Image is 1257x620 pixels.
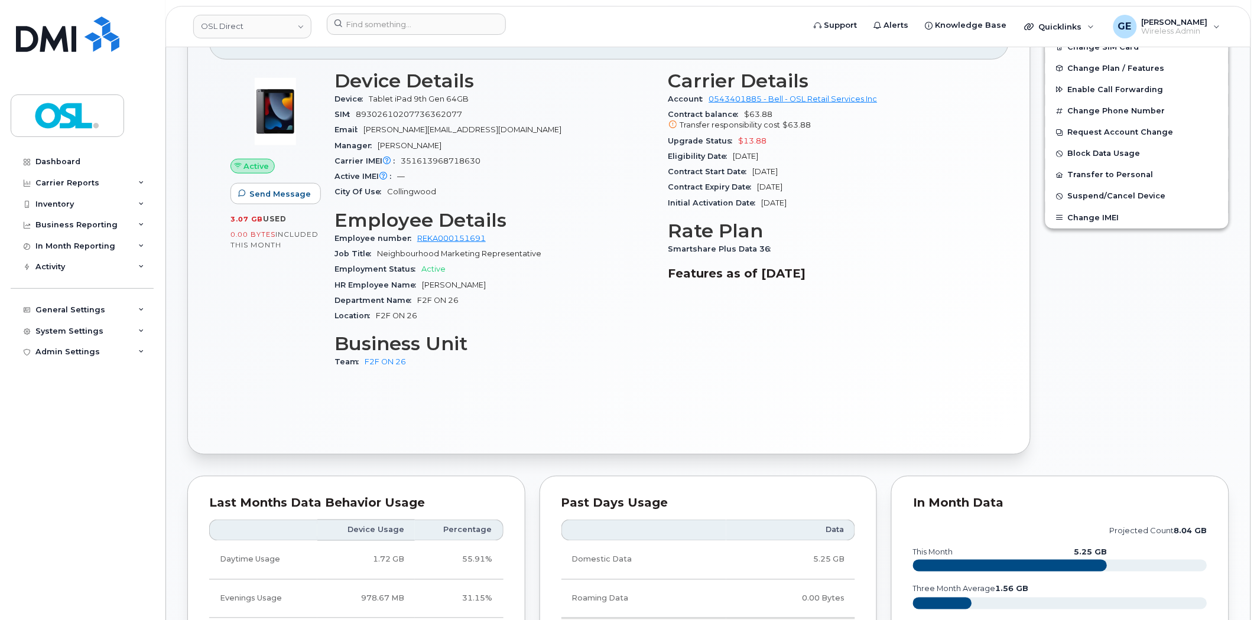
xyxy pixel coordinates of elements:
span: Neighbourhood Marketing Representative [377,249,541,258]
button: Block Data Usage [1045,143,1229,164]
td: 0.00 Bytes [726,580,856,618]
th: Device Usage [317,520,415,541]
td: 55.91% [415,541,503,579]
td: 978.67 MB [317,580,415,618]
span: Active IMEI [334,172,397,181]
td: Evenings Usage [209,580,317,618]
span: Initial Activation Date [668,198,762,207]
h3: Device Details [334,70,654,92]
text: this month [912,548,953,557]
span: [DATE] [758,182,783,191]
span: Smartshare Plus Data 36 [668,244,777,253]
span: Upgrade Status [668,136,739,145]
span: Device [334,94,369,103]
span: Wireless Admin [1142,27,1208,36]
span: [DATE] [753,167,778,176]
h3: Business Unit [334,333,654,354]
a: 0543401885 - Bell - OSL Retail Services Inc [709,94,878,103]
span: Send Message [249,188,311,200]
span: F2F ON 26 [376,311,417,320]
button: Send Message [230,183,321,204]
span: Change Plan / Features [1068,64,1165,73]
div: Past Days Usage [561,498,856,510]
a: Knowledge Base [917,14,1015,37]
span: Contract balance [668,110,745,119]
span: included this month [230,230,319,249]
span: Carrier IMEI [334,156,401,165]
button: Transfer to Personal [1045,164,1229,185]
tspan: 8.04 GB [1174,527,1207,536]
input: Find something... [327,14,506,35]
div: In Month Data [913,498,1207,510]
td: Domestic Data [561,541,726,579]
span: Suspend/Cancel Device [1068,192,1166,201]
span: Tablet iPad 9th Gen 64GB [369,94,469,103]
text: three month average [912,585,1029,593]
span: GE [1118,19,1132,34]
span: SIM [334,110,356,119]
th: Data [726,520,856,541]
tspan: 1.56 GB [996,585,1029,593]
span: City Of Use [334,187,387,196]
td: Roaming Data [561,580,726,618]
span: [PERSON_NAME][EMAIL_ADDRESS][DOMAIN_NAME] [363,125,561,134]
div: Last Months Data Behavior Usage [209,498,504,510]
span: $63.88 [783,120,811,129]
button: Suspend/Cancel Device [1045,185,1229,207]
text: projected count [1110,527,1207,536]
th: Percentage [415,520,503,541]
text: 5.25 GB [1074,548,1107,557]
span: 89302610207736362077 [356,110,462,119]
span: Account [668,94,709,103]
div: Quicklinks [1016,15,1103,38]
span: HR Employee Name [334,280,422,289]
span: F2F ON 26 [417,296,459,305]
span: — [397,172,405,181]
span: [PERSON_NAME] [378,141,441,150]
span: 0.00 Bytes [230,230,275,239]
td: Daytime Usage [209,541,317,579]
span: Enable Call Forwarding [1068,85,1164,94]
span: Job Title [334,249,377,258]
span: Alerts [884,19,909,31]
span: Contract Expiry Date [668,182,758,191]
span: Employee number [334,234,417,243]
button: Change Phone Number [1045,100,1229,122]
span: Location [334,311,376,320]
span: $63.88 [668,110,988,131]
span: Eligibility Date [668,152,733,161]
button: Request Account Change [1045,122,1229,143]
h3: Rate Plan [668,220,988,242]
img: image20231002-3703462-c5m3jd.jpeg [240,76,311,147]
span: [DATE] [733,152,759,161]
a: Support [806,14,866,37]
span: Department Name [334,296,417,305]
a: OSL Direct [193,15,311,38]
span: used [263,214,287,223]
span: 351613968718630 [401,156,480,165]
span: Support [824,19,858,31]
button: Enable Call Forwarding [1045,79,1229,100]
button: Change Plan / Features [1045,58,1229,79]
span: Employment Status [334,265,421,273]
span: Team [334,357,365,366]
span: Active [421,265,446,273]
td: 5.25 GB [726,541,856,579]
span: Active [244,161,269,172]
span: [PERSON_NAME] [422,280,486,289]
a: REKA000151691 [417,234,486,243]
h3: Features as of [DATE] [668,266,988,280]
span: Contract Start Date [668,167,753,176]
button: Change IMEI [1045,207,1229,229]
a: F2F ON 26 [365,357,406,366]
span: Manager [334,141,378,150]
span: Transfer responsibility cost [680,120,781,129]
h3: Employee Details [334,210,654,231]
td: 1.72 GB [317,541,415,579]
span: $13.88 [739,136,767,145]
div: Gregory Easton [1105,15,1229,38]
td: 31.15% [415,580,503,618]
h3: Carrier Details [668,70,988,92]
span: Collingwood [387,187,436,196]
a: Alerts [866,14,917,37]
